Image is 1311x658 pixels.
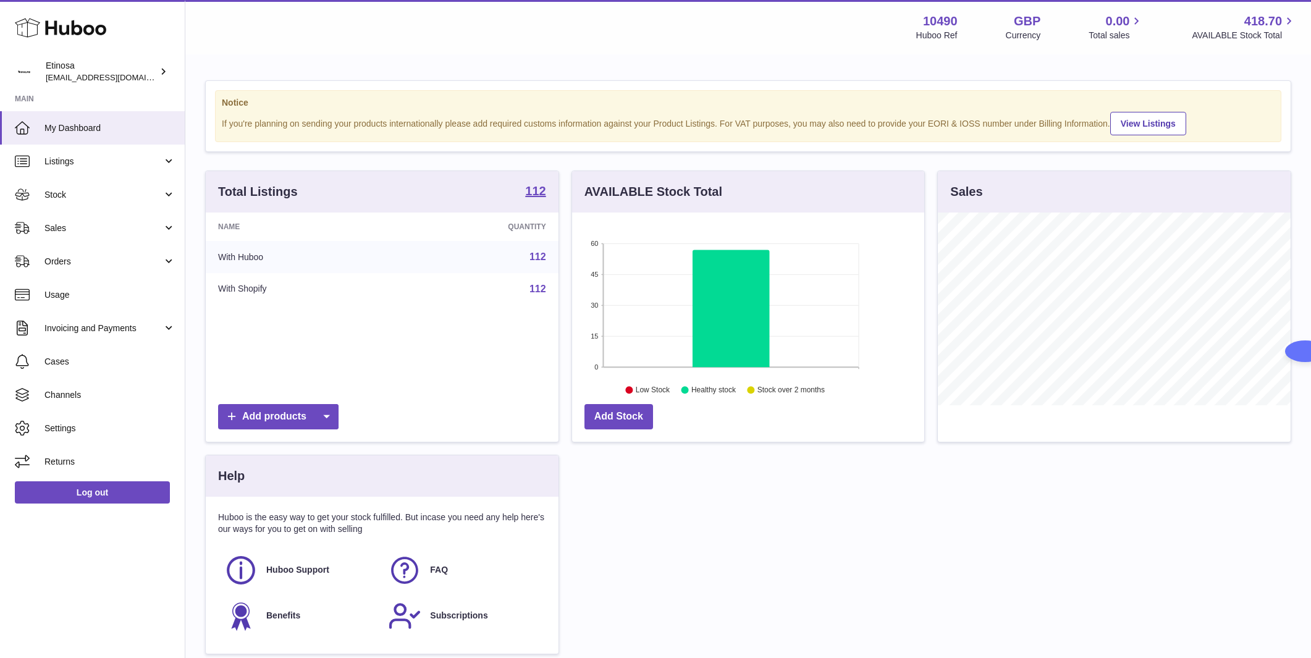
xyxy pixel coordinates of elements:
[46,72,182,82] span: [EMAIL_ADDRESS][DOMAIN_NAME]
[44,222,162,234] span: Sales
[1244,13,1282,30] span: 418.70
[584,404,653,429] a: Add Stock
[1006,30,1041,41] div: Currency
[388,599,539,633] a: Subscriptions
[430,610,487,622] span: Subscriptions
[206,241,396,273] td: With Huboo
[224,599,376,633] a: Benefits
[916,30,958,41] div: Huboo Ref
[430,564,448,576] span: FAQ
[44,256,162,268] span: Orders
[218,404,339,429] a: Add products
[44,423,175,434] span: Settings
[206,213,396,241] th: Name
[1110,112,1186,135] a: View Listings
[591,271,598,278] text: 45
[950,183,982,200] h3: Sales
[266,564,329,576] span: Huboo Support
[691,386,736,395] text: Healthy stock
[222,97,1275,109] strong: Notice
[15,62,33,81] img: Wolphuk@gmail.com
[525,185,546,200] a: 112
[1192,30,1296,41] span: AVAILABLE Stock Total
[923,13,958,30] strong: 10490
[529,251,546,262] a: 112
[396,213,559,241] th: Quantity
[1014,13,1040,30] strong: GBP
[1192,13,1296,41] a: 418.70 AVAILABLE Stock Total
[594,363,598,371] text: 0
[44,389,175,401] span: Channels
[388,554,539,587] a: FAQ
[44,289,175,301] span: Usage
[206,273,396,305] td: With Shopify
[1089,13,1144,41] a: 0.00 Total sales
[218,468,245,484] h3: Help
[591,302,598,309] text: 30
[44,122,175,134] span: My Dashboard
[584,183,722,200] h3: AVAILABLE Stock Total
[529,284,546,294] a: 112
[1106,13,1130,30] span: 0.00
[591,332,598,340] text: 15
[218,183,298,200] h3: Total Listings
[46,60,157,83] div: Etinosa
[218,512,546,535] p: Huboo is the easy way to get your stock fulfilled. But incase you need any help here's our ways f...
[525,185,546,197] strong: 112
[15,481,170,504] a: Log out
[636,386,670,395] text: Low Stock
[757,386,825,395] text: Stock over 2 months
[44,456,175,468] span: Returns
[222,110,1275,135] div: If you're planning on sending your products internationally please add required customs informati...
[591,240,598,247] text: 60
[224,554,376,587] a: Huboo Support
[44,356,175,368] span: Cases
[44,323,162,334] span: Invoicing and Payments
[1089,30,1144,41] span: Total sales
[44,156,162,167] span: Listings
[44,189,162,201] span: Stock
[266,610,300,622] span: Benefits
